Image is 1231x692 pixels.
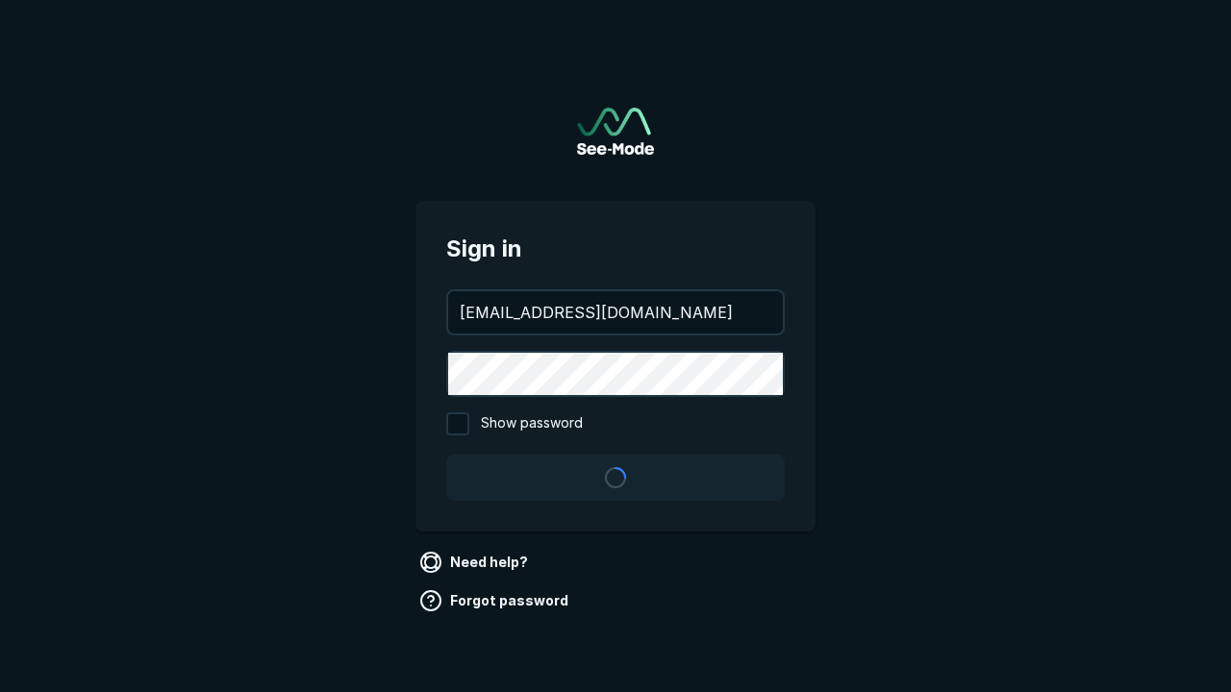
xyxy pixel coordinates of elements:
input: your@email.com [448,291,783,334]
a: Forgot password [415,585,576,616]
a: Go to sign in [577,108,654,155]
span: Show password [481,412,583,435]
span: Sign in [446,232,785,266]
img: See-Mode Logo [577,108,654,155]
a: Need help? [415,547,536,578]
